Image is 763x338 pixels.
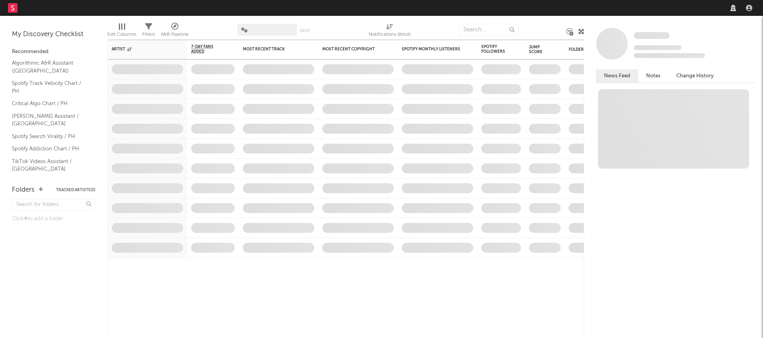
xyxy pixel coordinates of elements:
[596,69,638,83] button: News Feed
[243,47,302,52] div: Most Recent Track
[12,185,35,195] div: Folders
[142,30,155,39] div: Filters
[191,44,223,54] span: 7-Day Fans Added
[12,199,95,210] input: Search for folders...
[12,30,95,39] div: My Discovery Checklist
[569,47,628,52] div: Folders
[668,69,722,83] button: Change History
[634,32,670,40] a: Some Artist
[634,45,682,50] span: Tracking Since: [DATE]
[12,144,87,153] a: Spotify Addiction Chart / PH
[161,30,189,39] div: A&R Pipeline
[638,69,668,83] button: Notes
[634,53,705,58] span: 0 fans last week
[12,157,87,173] a: TikTok Videos Assistant / [GEOGRAPHIC_DATA]
[12,214,95,224] div: Click to add a folder.
[300,29,310,33] button: Save
[107,30,136,39] div: Edit Columns
[459,24,519,36] input: Search...
[161,20,189,43] div: A&R Pipeline
[634,32,670,39] span: Some Artist
[12,99,87,108] a: Critical Algo Chart / PH
[12,132,87,141] a: Spotify Search Virality / PH
[107,20,136,43] div: Edit Columns
[56,188,95,192] button: Tracked Artists(3)
[112,47,171,52] div: Artist
[12,112,87,128] a: [PERSON_NAME] Assistant / [GEOGRAPHIC_DATA]
[369,30,411,39] div: Notifications (Artist)
[369,20,411,43] div: Notifications (Artist)
[529,45,549,54] div: Jump Score
[12,47,95,57] div: Recommended
[142,20,155,43] div: Filters
[322,47,382,52] div: Most Recent Copyright
[402,47,461,52] div: Spotify Monthly Listeners
[481,44,509,54] div: Spotify Followers
[12,79,87,95] a: Spotify Track Velocity Chart / PH
[12,59,87,75] a: Algorithmic A&R Assistant ([GEOGRAPHIC_DATA])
